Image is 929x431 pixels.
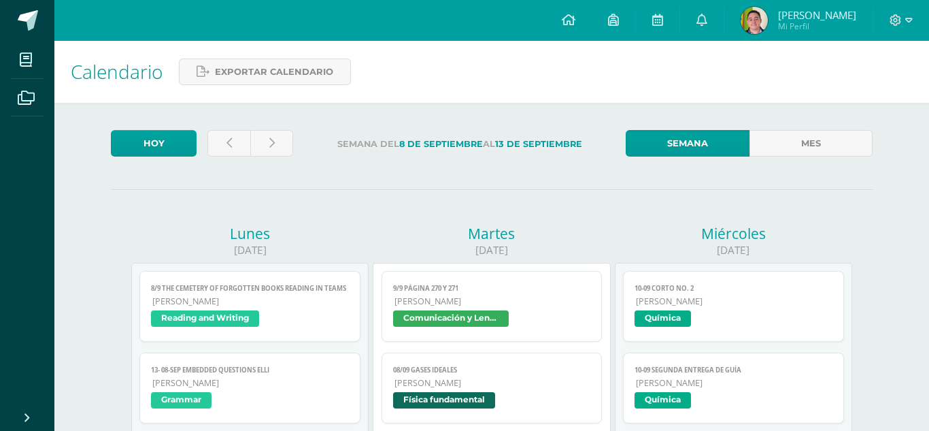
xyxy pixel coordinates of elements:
span: 10-09 SEGUNDA ENTREGA DE GUÍA [635,366,832,374]
a: 13- 08-sep Embedded questions ELLI[PERSON_NAME]Grammar [139,353,360,424]
a: 8/9 The Cemetery of Forgotten books reading in TEAMS[PERSON_NAME]Reading and Writing [139,271,360,342]
span: Química [635,392,691,409]
strong: 8 de Septiembre [399,139,483,149]
div: Lunes [131,224,369,243]
span: 08/09 Gases Ideales [393,366,591,374]
span: 10-09 CORTO No. 2 [635,284,832,293]
span: [PERSON_NAME] [778,8,856,22]
span: [PERSON_NAME] [636,296,832,307]
a: Semana [626,130,749,157]
span: 13- 08-sep Embedded questions ELLI [151,366,349,374]
span: Reading and Writing [151,310,259,327]
span: Grammar [151,392,212,409]
span: [PERSON_NAME] [152,296,349,307]
span: [PERSON_NAME] [394,377,591,389]
div: Martes [373,224,610,243]
div: [DATE] [373,243,610,257]
span: [PERSON_NAME] [152,377,349,389]
span: 8/9 The Cemetery of Forgotten books reading in TEAMS [151,284,349,293]
span: Comunicación y Lenguaje [393,310,509,327]
a: 9/9 Página 270 y 271[PERSON_NAME]Comunicación y Lenguaje [382,271,603,342]
a: Mes [749,130,873,157]
a: 08/09 Gases Ideales[PERSON_NAME]Física fundamental [382,353,603,424]
span: Física fundamental [393,392,495,409]
img: 2ac621d885da50cde50dcbe7d88617bc.png [741,7,768,34]
span: Química [635,310,691,327]
div: [DATE] [131,243,369,257]
label: Semana del al [304,130,615,158]
span: Mi Perfil [778,20,856,32]
a: Hoy [111,130,197,157]
span: 9/9 Página 270 y 271 [393,284,591,293]
span: Calendario [71,59,163,84]
a: 10-09 SEGUNDA ENTREGA DE GUÍA[PERSON_NAME]Química [623,353,844,424]
div: Miércoles [615,224,852,243]
span: [PERSON_NAME] [394,296,591,307]
span: Exportar calendario [215,59,333,84]
a: 10-09 CORTO No. 2[PERSON_NAME]Química [623,271,844,342]
span: [PERSON_NAME] [636,377,832,389]
strong: 13 de Septiembre [495,139,582,149]
div: [DATE] [615,243,852,257]
a: Exportar calendario [179,59,351,85]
